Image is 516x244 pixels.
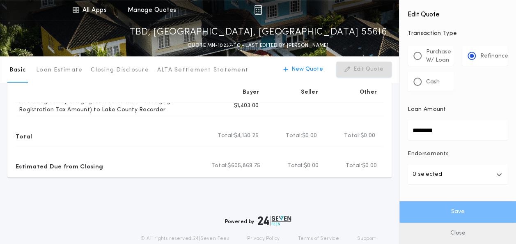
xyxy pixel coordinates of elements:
span: $4,130.25 [234,132,259,140]
b: Total: [286,132,302,140]
p: Loan Estimate [36,66,83,74]
img: logo [258,216,291,226]
p: ALTA Settlement Statement [157,66,248,74]
p: QUOTE MN-10237-TC - LAST EDITED BY [PERSON_NAME] [188,41,328,50]
p: Purchase W/ Loan [426,48,451,64]
p: TBD, [GEOGRAPHIC_DATA], [GEOGRAPHIC_DATA] 55616 [129,26,387,39]
a: Privacy Policy [247,235,280,242]
b: Total: [346,162,362,170]
span: $0.00 [362,162,377,170]
button: 0 selected [408,165,508,184]
p: $1,403.00 [234,102,259,110]
p: Cash [426,78,440,86]
p: Loan Amount [408,106,446,114]
b: Total: [344,132,360,140]
span: $0.00 [304,162,319,170]
button: Edit Quote [336,62,392,77]
p: Buyer [243,88,259,97]
h4: Edit Quote [408,5,508,20]
p: New Quote [291,65,323,74]
p: Recording Fees (Mortgage/Deed of Trust - Mortgage Registration Tax Amount) to Lake County Recorder [16,98,207,114]
b: Total: [211,162,228,170]
b: Total: [287,162,304,170]
p: Other [360,88,377,97]
input: Loan Amount [408,120,508,140]
p: Total [16,129,32,143]
p: Closing Disclosure [91,66,149,74]
span: $0.00 [302,132,317,140]
p: Estimated Due from Closing [16,159,103,173]
span: $605,869.75 [227,162,260,170]
a: Support [357,235,376,242]
a: Terms of Service [298,235,339,242]
p: Seller [301,88,318,97]
p: 0 selected [413,170,442,180]
p: Endorsements [408,150,508,158]
img: img [254,5,262,15]
p: © All rights reserved. 24|Seven Fees [140,235,229,242]
button: Close [399,223,516,244]
p: Basic [9,66,26,74]
p: Transaction Type [408,30,508,38]
div: Powered by [225,216,291,226]
p: Refinance [480,52,508,60]
p: Edit Quote [353,65,383,74]
span: $0.00 [360,132,375,140]
button: New Quote [275,62,331,77]
b: Total: [218,132,234,140]
button: Save [399,201,516,223]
